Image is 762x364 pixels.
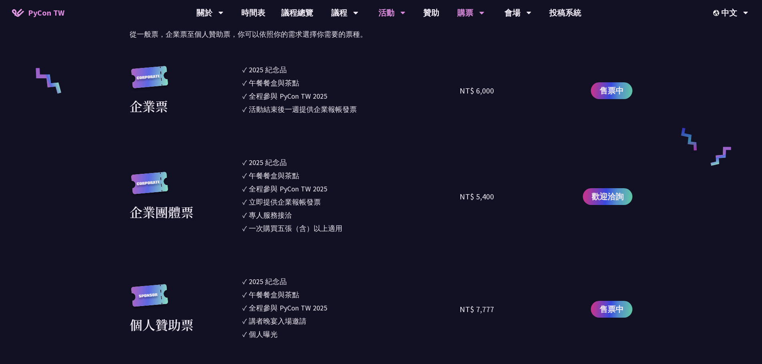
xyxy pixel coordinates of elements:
div: 午餐餐盒與茶點 [249,78,299,88]
li: ✓ [242,316,460,326]
li: ✓ [242,289,460,300]
div: 講者晚宴入場邀請 [249,316,306,326]
li: ✓ [242,170,460,181]
div: 2025 紀念品 [249,64,287,75]
p: 從一般票，企業票至個人贊助票，你可以依照你的需求選擇你需要的票種。 [130,28,632,40]
li: ✓ [242,64,460,75]
div: 個人曝光 [249,329,278,340]
a: 歡迎洽詢 [583,188,632,205]
li: ✓ [242,104,460,115]
div: NT$ 5,400 [460,191,494,203]
img: sponsor.43e6a3a.svg [130,284,170,315]
li: ✓ [242,276,460,287]
li: ✓ [242,210,460,221]
span: 歡迎洽詢 [592,191,624,203]
div: NT$ 7,777 [460,303,494,315]
div: 立即提供企業報帳發票 [249,197,321,207]
a: PyCon TW [4,3,72,23]
div: NT$ 6,000 [460,85,494,97]
img: corporate.a587c14.svg [130,172,170,203]
li: ✓ [242,91,460,101]
img: Locale Icon [713,10,721,16]
span: PyCon TW [28,7,64,19]
li: ✓ [242,302,460,313]
span: 售票中 [600,303,624,315]
div: 全程參與 PyCon TW 2025 [249,302,327,313]
div: 企業票 [130,96,168,115]
div: 專人服務接洽 [249,210,292,221]
img: corporate.a587c14.svg [130,66,170,97]
li: ✓ [242,329,460,340]
div: 2025 紀念品 [249,276,287,287]
div: 全程參與 PyCon TW 2025 [249,183,327,194]
div: 一次購買五張（含）以上適用 [249,223,342,234]
div: 午餐餐盒與茶點 [249,170,299,181]
div: 午餐餐盒與茶點 [249,289,299,300]
li: ✓ [242,223,460,234]
a: 售票中 [591,301,632,318]
a: 售票中 [591,82,632,99]
div: 全程參與 PyCon TW 2025 [249,91,327,101]
li: ✓ [242,78,460,88]
li: ✓ [242,197,460,207]
li: ✓ [242,157,460,168]
div: 2025 紀念品 [249,157,287,168]
span: 售票中 [600,85,624,97]
div: 活動結束後一週提供企業報帳發票 [249,104,357,115]
div: 個人贊助票 [130,315,194,334]
img: Home icon of PyCon TW 2025 [12,9,24,17]
li: ✓ [242,183,460,194]
div: 企業團體票 [130,202,194,221]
